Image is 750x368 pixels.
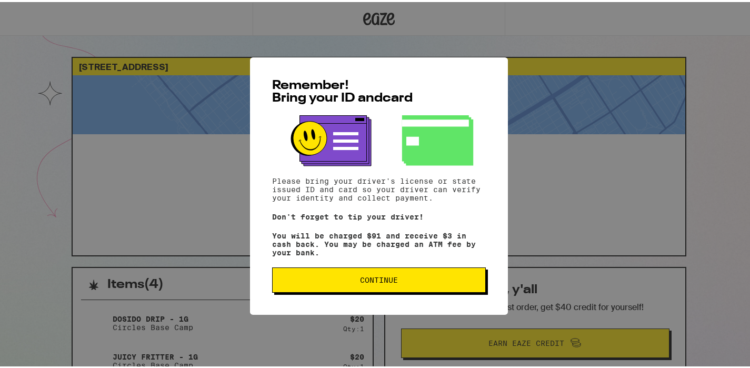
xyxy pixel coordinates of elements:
[272,77,413,103] span: Remember! Bring your ID and card
[272,175,486,200] p: Please bring your driver's license or state issued ID and card so your driver can verify your ide...
[272,211,486,219] p: Don't forget to tip your driver!
[360,274,398,282] span: Continue
[272,230,486,255] p: You will be charged $91 and receive $3 in cash back. You may be charged an ATM fee by your bank.
[272,265,486,291] button: Continue
[6,7,76,16] span: Hi. Need any help?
